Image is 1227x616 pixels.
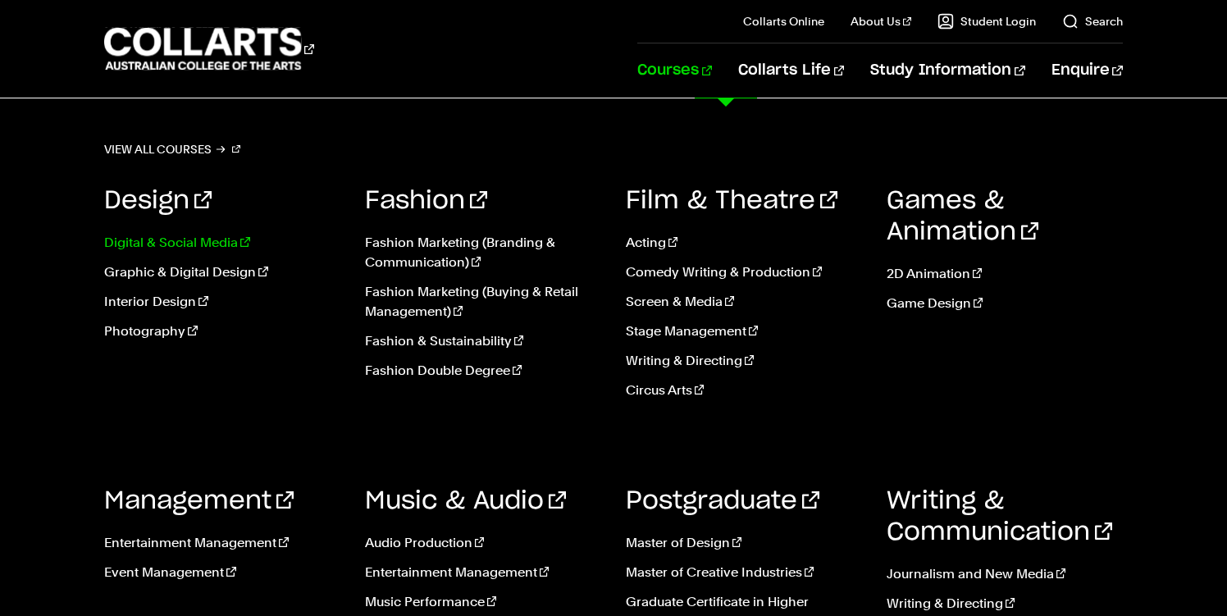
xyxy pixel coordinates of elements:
a: Audio Production [365,533,601,553]
a: Entertainment Management [104,533,340,553]
a: About Us [851,13,911,30]
a: View all courses [104,138,240,161]
a: Search [1062,13,1123,30]
a: Games & Animation [887,189,1038,244]
a: Collarts Online [743,13,824,30]
div: Go to homepage [104,25,314,72]
a: Digital & Social Media [104,233,340,253]
a: Writing & Directing [626,351,862,371]
a: Enquire [1051,43,1123,98]
a: Study Information [870,43,1024,98]
a: Master of Creative Industries [626,563,862,582]
a: Entertainment Management [365,563,601,582]
a: Acting [626,233,862,253]
a: Comedy Writing & Production [626,262,862,282]
a: Music Performance [365,592,601,612]
a: Film & Theatre [626,189,837,213]
a: Management [104,489,294,513]
a: Fashion Double Degree [365,361,601,381]
a: Game Design [887,294,1123,313]
a: Music & Audio [365,489,566,513]
a: Postgraduate [626,489,819,513]
a: Interior Design [104,292,340,312]
a: Circus Arts [626,381,862,400]
a: Writing & Communication [887,489,1112,545]
a: Collarts Life [738,43,844,98]
a: Fashion Marketing (Branding & Communication) [365,233,601,272]
a: Design [104,189,212,213]
a: Graphic & Digital Design [104,262,340,282]
a: Fashion [365,189,487,213]
a: Photography [104,322,340,341]
a: 2D Animation [887,264,1123,284]
a: Fashion Marketing (Buying & Retail Management) [365,282,601,322]
a: Screen & Media [626,292,862,312]
a: Courses [637,43,712,98]
a: Writing & Directing [887,594,1123,614]
a: Event Management [104,563,340,582]
a: Fashion & Sustainability [365,331,601,351]
a: Student Login [937,13,1036,30]
a: Master of Design [626,533,862,553]
a: Stage Management [626,322,862,341]
a: Journalism and New Media [887,564,1123,584]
